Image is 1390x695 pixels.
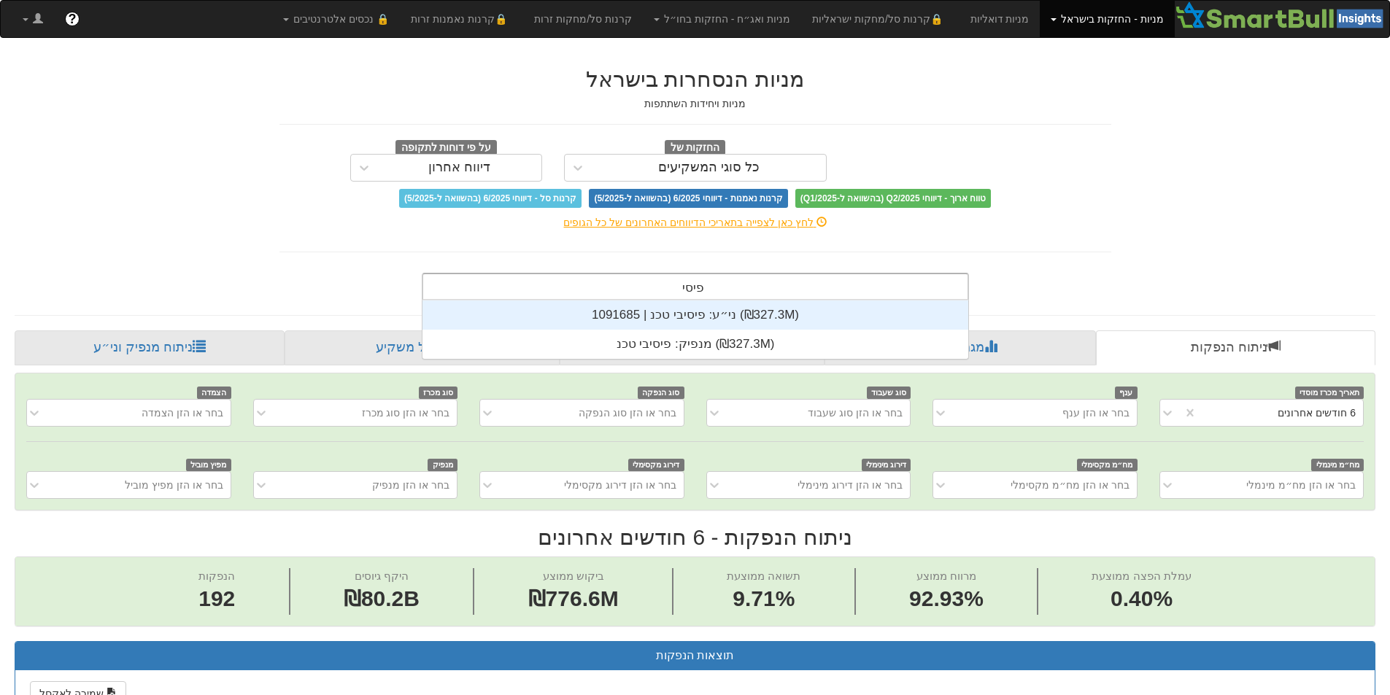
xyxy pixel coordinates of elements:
span: קרנות נאמנות - דיווחי 6/2025 (בהשוואה ל-5/2025) [589,189,787,208]
a: 🔒 נכסים אלטרנטיבים [272,1,400,37]
div: בחר או הזן מפיץ מוביל [125,478,223,492]
div: לחץ כאן לצפייה בתאריכי הדיווחים האחרונים של כל הגופים [269,215,1122,230]
span: דירוג מינימלי [862,459,911,471]
div: ני״ע: ‏פיסיבי טכנ | 1091685 ‎(₪327.3M)‎ [422,300,968,330]
div: כל סוגי המשקיעים [658,160,760,175]
span: ₪80.2B [344,586,420,610]
span: קרנות סל - דיווחי 6/2025 (בהשוואה ל-5/2025) [399,189,582,208]
div: בחר או הזן סוג הנפקה [579,405,676,420]
div: בחר או הזן סוג מכרז [362,405,450,420]
span: טווח ארוך - דיווחי Q2/2025 (בהשוואה ל-Q1/2025) [795,189,991,208]
h5: מניות ויחידות השתתפות [279,98,1111,109]
div: מנפיק: ‏פיסיבי טכנ ‎(₪327.3M)‎ [422,330,968,359]
a: 🔒קרנות נאמנות זרות [400,1,524,37]
h2: מניות הנסחרות בישראל [279,67,1111,91]
div: בחר או הזן הצמדה [142,405,223,420]
div: 6 חודשים אחרונים [1278,405,1356,420]
a: מניות ואג״ח - החזקות בחו״ל [643,1,801,37]
span: הנפקות [198,570,235,582]
span: סוג מכרז [419,387,458,399]
span: הצמדה [197,387,231,399]
a: פרופיל משקיע [285,330,559,365]
span: מרווח ממוצע [916,570,976,582]
h2: ניתוח הנפקות - 6 חודשים אחרונים [15,525,1375,549]
div: בחר או הזן סוג שעבוד [808,405,903,420]
a: ? [54,1,90,37]
span: ענף [1115,387,1138,399]
img: Smartbull [1175,1,1389,30]
span: 192 [198,583,235,615]
span: מח״מ מקסימלי [1077,459,1138,471]
span: ביקוש ממוצע [543,570,604,582]
span: החזקות של [665,140,726,156]
div: בחר או הזן דירוג מקסימלי [564,478,676,492]
span: 92.93% [909,583,984,615]
a: ניתוח הנפקות [1096,330,1375,365]
a: 🔒קרנות סל/מחקות ישראליות [801,1,959,37]
h3: תוצאות הנפקות [26,649,1364,662]
span: ? [68,12,76,26]
span: תשואה ממוצעת [727,570,800,582]
a: מניות דואליות [960,1,1040,37]
a: קרנות סל/מחקות זרות [523,1,643,37]
span: על פי דוחות לתקופה [395,140,497,156]
div: בחר או הזן מח״מ מקסימלי [1011,478,1130,492]
span: היקף גיוסים [355,570,409,582]
a: מניות - החזקות בישראל [1040,1,1174,37]
div: דיווח אחרון [428,160,490,175]
span: ₪776.6M [528,586,619,610]
div: בחר או הזן ענף [1062,405,1130,420]
span: מח״מ מינמלי [1311,459,1364,471]
span: סוג שעבוד [867,387,911,399]
div: בחר או הזן מח״מ מינמלי [1246,478,1356,492]
span: עמלת הפצה ממוצעת [1092,570,1191,582]
span: תאריך מכרז מוסדי [1295,387,1364,399]
span: 0.40% [1092,583,1191,615]
span: דירוג מקסימלי [628,459,684,471]
div: בחר או הזן מנפיק [372,478,449,492]
div: grid [422,300,968,359]
div: בחר או הזן דירוג מינימלי [798,478,903,492]
span: מפיץ מוביל [186,459,231,471]
span: 9.71% [727,583,800,615]
span: מנפיק [428,459,457,471]
a: ניתוח מנפיק וני״ע [15,330,285,365]
span: סוג הנפקה [638,387,684,399]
